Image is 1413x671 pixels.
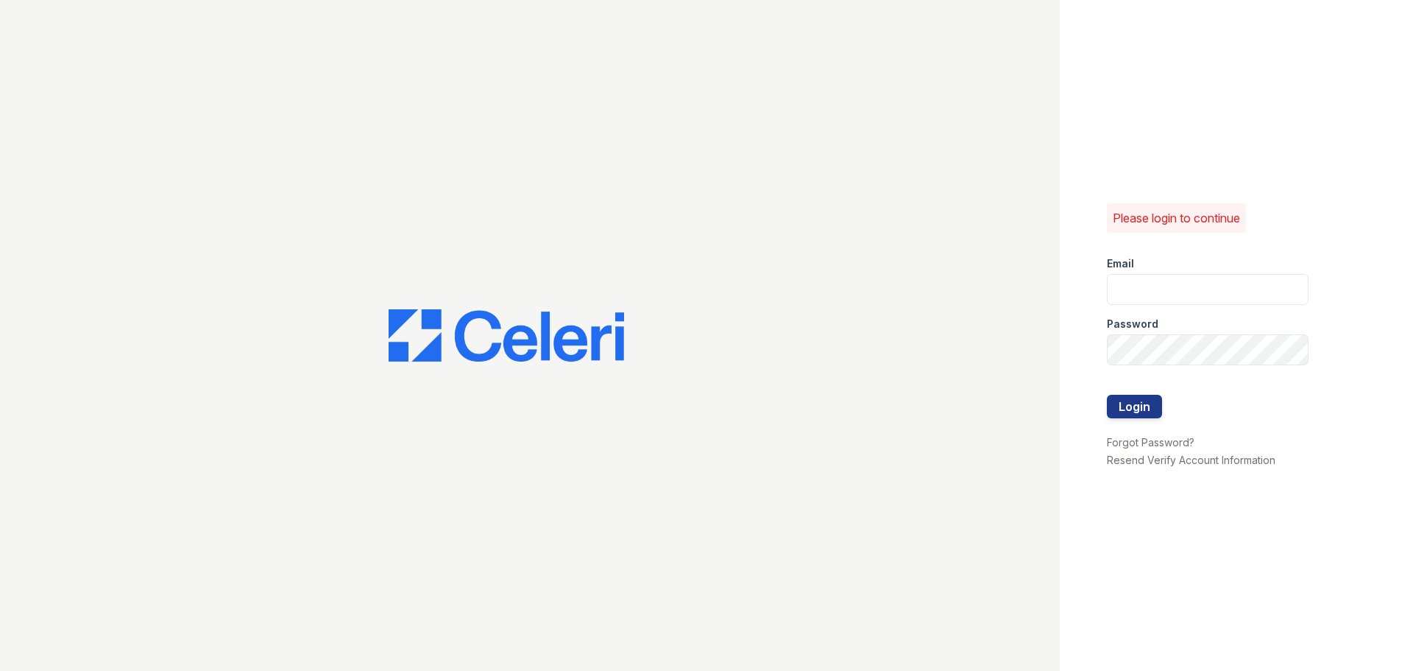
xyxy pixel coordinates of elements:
label: Password [1107,317,1158,331]
a: Forgot Password? [1107,436,1194,449]
a: Resend Verify Account Information [1107,454,1275,466]
button: Login [1107,395,1162,418]
label: Email [1107,256,1134,271]
p: Please login to continue [1113,209,1240,227]
img: CE_Logo_Blue-a8612792a0a2168367f1c8372b55b34899dd931a85d93a1a3d3e32e68fde9ad4.png [389,309,624,362]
